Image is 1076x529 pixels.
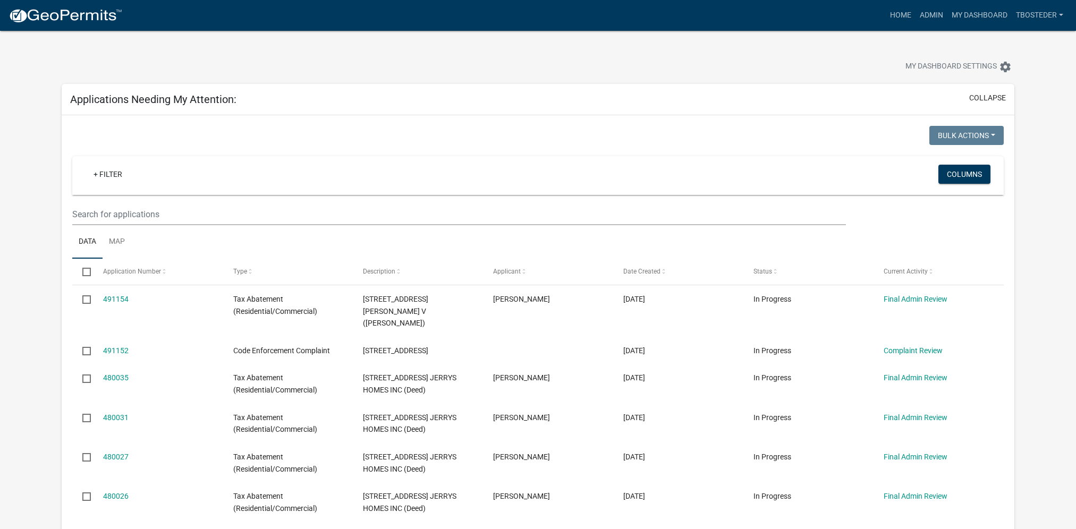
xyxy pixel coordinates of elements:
span: In Progress [753,373,791,382]
a: 480031 [103,413,129,422]
a: tbosteder [1012,5,1067,25]
span: adam [493,373,550,382]
datatable-header-cell: Date Created [613,259,743,284]
datatable-header-cell: Select [72,259,92,284]
span: adam [493,413,550,422]
span: adam [493,453,550,461]
span: In Progress [753,295,791,303]
span: 313 N 19TH ST JERRYS HOMES INC (Deed) [363,413,456,434]
a: Complaint Review [884,346,943,355]
datatable-header-cell: Status [743,259,874,284]
span: My Dashboard Settings [905,61,997,73]
span: 45 Lincoln Ave [363,346,428,355]
span: In Progress [753,413,791,422]
span: Status [753,268,772,275]
datatable-header-cell: Applicant [483,259,613,284]
a: Data [72,225,103,259]
a: Final Admin Review [884,492,947,500]
a: 480027 [103,453,129,461]
a: Home [886,5,916,25]
span: 10/10/2025 [623,346,645,355]
span: Description [363,268,395,275]
a: Final Admin Review [884,295,947,303]
span: 307 N 19TH ST JERRYS HOMES INC (Deed) [363,492,456,513]
span: Code Enforcement Complaint [233,346,330,355]
a: Map [103,225,131,259]
span: 2316 N 8TH ST HOCH, DOUGLAS W/MARTHA V (Deed) [363,295,428,328]
span: 09/17/2025 [623,453,645,461]
datatable-header-cell: Type [223,259,353,284]
button: collapse [969,92,1006,104]
a: 480035 [103,373,129,382]
span: In Progress [753,346,791,355]
a: 491152 [103,346,129,355]
button: Columns [938,165,990,184]
span: 09/17/2025 [623,373,645,382]
span: Type [233,268,247,275]
span: Tax Abatement (Residential/Commercial) [233,492,317,513]
button: Bulk Actions [929,126,1004,145]
a: + Filter [85,165,131,184]
datatable-header-cell: Application Number [93,259,223,284]
span: Application Number [103,268,161,275]
span: Douglas Hoch [493,295,550,303]
span: Current Activity [884,268,928,275]
span: 311 N 19TH ST JERRYS HOMES INC (Deed) [363,453,456,473]
a: Final Admin Review [884,453,947,461]
span: 305 N 19TH ST JERRYS HOMES INC (Deed) [363,373,456,394]
datatable-header-cell: Description [353,259,483,284]
span: 09/17/2025 [623,413,645,422]
a: 480026 [103,492,129,500]
button: My Dashboard Settingssettings [897,56,1020,77]
span: Tax Abatement (Residential/Commercial) [233,373,317,394]
a: My Dashboard [947,5,1012,25]
i: settings [999,61,1012,73]
span: Tax Abatement (Residential/Commercial) [233,453,317,473]
span: 09/17/2025 [623,492,645,500]
span: adam [493,492,550,500]
span: Tax Abatement (Residential/Commercial) [233,413,317,434]
a: Final Admin Review [884,413,947,422]
span: Date Created [623,268,660,275]
span: Tax Abatement (Residential/Commercial) [233,295,317,315]
datatable-header-cell: Current Activity [873,259,1003,284]
span: Applicant [493,268,521,275]
input: Search for applications [72,203,845,225]
span: In Progress [753,492,791,500]
span: In Progress [753,453,791,461]
h5: Applications Needing My Attention: [70,93,236,106]
a: 491154 [103,295,129,303]
a: Admin [916,5,947,25]
a: Final Admin Review [884,373,947,382]
span: 10/10/2025 [623,295,645,303]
